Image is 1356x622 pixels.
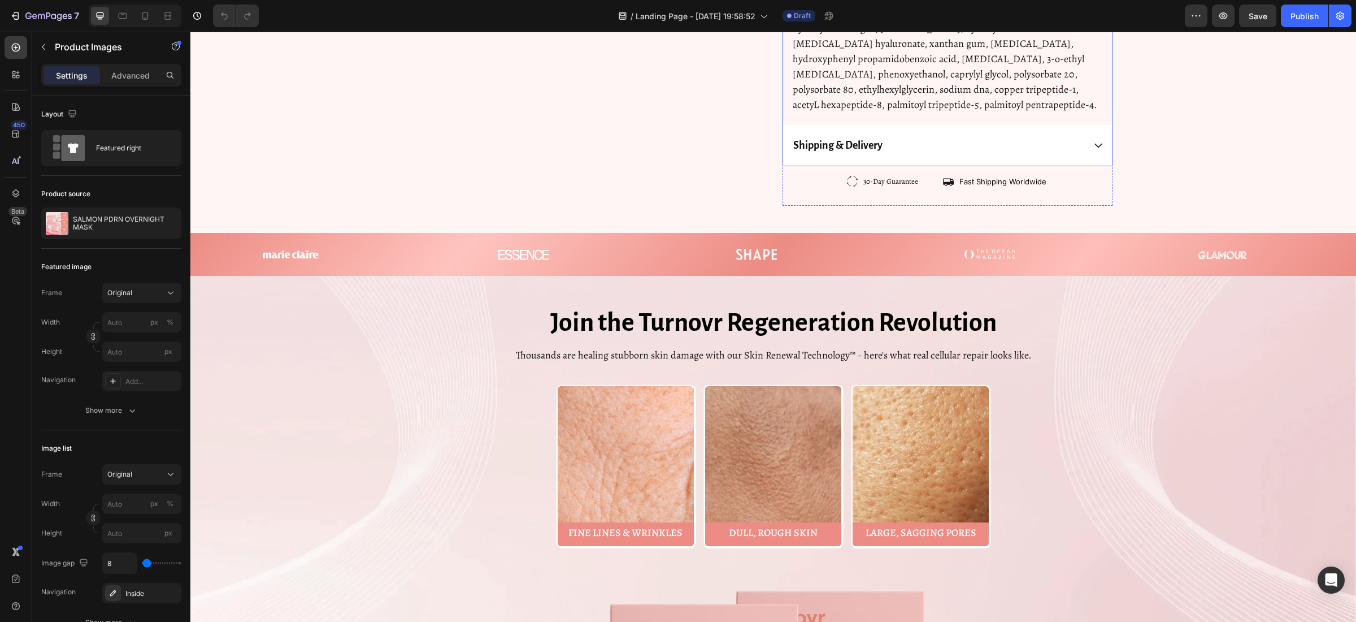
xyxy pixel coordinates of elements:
div: Show more [85,405,138,416]
div: Navigation [41,375,76,385]
div: % [167,499,173,509]
p: Thousands are healing stubborn skin damage with our Skin Renewal Technology™ - here's what real c... [1,316,1164,331]
label: Height [41,347,62,357]
button: Save [1239,5,1276,27]
div: 450 [11,120,27,129]
span: Save [1249,11,1267,21]
button: Original [102,283,181,303]
button: px [163,316,177,329]
span: px [164,347,172,356]
input: px% [102,312,181,332]
button: 7 [5,5,84,27]
p: large, sagging pores [669,495,792,508]
p: Settings [56,70,88,81]
div: Product source [41,189,90,199]
p: dull, rough skin [521,495,644,508]
p: Fast Shipping Worldwide [769,145,856,154]
iframe: Design area [190,32,1356,622]
div: Featured right [96,135,165,161]
button: Publish [1281,5,1328,27]
div: Featured image [41,262,92,272]
div: Open Intercom Messenger [1318,567,1345,594]
img: gempages_579666389711717124-a860db6a-998b-4148-96a9-a1de5c74f444.png [662,355,798,491]
p: fine lines & wrinkles [374,495,497,508]
span: Draft [794,11,811,21]
input: px [102,342,181,362]
input: px% [102,494,181,514]
p: 7 [74,9,79,23]
span: Original [107,469,132,480]
input: Auto [103,553,137,573]
label: Width [41,499,60,509]
strong: Shipping & Delivery [603,108,692,119]
p: Advanced [111,70,150,81]
img: gempages_579666389711717124-9a1269a5-fc63-4673-807d-4510b0089ad7.png [367,355,503,491]
p: Product Images [55,40,151,54]
div: Inside [125,589,179,599]
div: Navigation [41,587,76,597]
p: SALMON PDRN OVERNIGHT MASK [73,215,177,231]
img: [object Object] [546,217,587,228]
img: gempages_579666389711717124-53e60ba6-9ca6-45a6-aeb4-119935896b25.png [515,355,651,491]
div: Layout [41,107,79,122]
img: [object Object] [308,218,359,228]
button: % [147,497,161,511]
label: Frame [41,288,62,298]
img: product feature img [46,212,68,235]
button: Original [102,464,181,485]
div: px [150,499,158,509]
label: Width [41,317,60,327]
img: [object Object] [1008,218,1057,228]
div: Publish [1290,10,1319,22]
label: Frame [41,469,62,480]
div: px [150,317,158,327]
div: Add... [125,377,179,387]
span: / [631,10,633,22]
div: Undo/Redo [213,5,259,27]
img: [object Object] [72,218,128,227]
div: Image gap [41,556,90,571]
button: % [147,316,161,329]
p: 30-Day Guarantee [673,145,728,154]
div: Beta [8,207,27,216]
div: % [167,317,173,327]
label: Height [41,528,62,538]
button: px [163,497,177,511]
span: Original [107,288,132,298]
input: px [102,523,181,543]
img: [object Object] [774,218,825,228]
div: Image list [41,443,72,453]
button: Show more [41,400,181,421]
span: Landing Page - [DATE] 19:58:52 [636,10,755,22]
span: px [164,529,172,537]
